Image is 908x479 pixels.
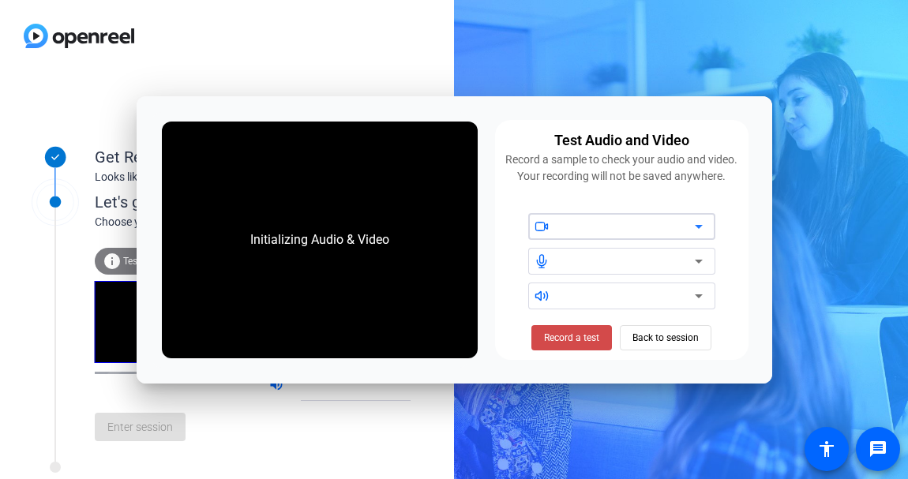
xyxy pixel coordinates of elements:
span: Record a test [544,331,599,345]
button: Record a test [531,325,612,350]
div: Let's get connected. [95,190,443,214]
mat-icon: volume_up [268,376,287,395]
div: Looks like you've been invited to join [95,169,411,185]
mat-icon: accessibility [817,440,836,458]
button: Back to session [620,325,711,350]
div: Test Audio and Video [554,129,689,152]
span: Back to session [632,323,699,353]
mat-icon: info [103,252,122,271]
mat-icon: message [869,440,887,458]
div: Choose your settings [95,214,443,230]
span: Test your audio and video [123,256,233,267]
div: Get Ready! [95,145,411,169]
div: Initializing Audio & Video [235,215,405,265]
div: Record a sample to check your audio and video. Your recording will not be saved anywhere. [505,152,739,185]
